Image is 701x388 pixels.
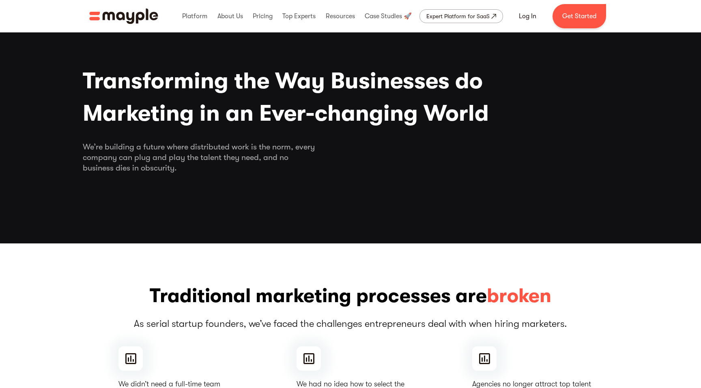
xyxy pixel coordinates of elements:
span: broken [487,283,551,309]
p: As serial startup founders, we’ve faced the challenges entrepreneurs deal with when hiring market... [83,317,618,330]
a: home [89,9,158,24]
div: About Us [215,3,245,29]
h3: Traditional marketing processes are [83,283,618,309]
a: Log In [509,6,546,26]
div: Resources [324,3,357,29]
a: Get Started [553,4,606,28]
span: company can plug and play the talent they need, and no [83,152,618,163]
h1: Transforming the Way Businesses do [83,65,618,130]
span: Marketing in an Ever-changing World [83,97,618,130]
img: Mayple logo [89,9,158,24]
div: Top Experts [280,3,318,29]
a: Expert Platform for SaaS [419,9,503,23]
div: Expert Platform for SaaS [426,11,490,21]
div: Pricing [251,3,275,29]
span: business dies in obscurity. [83,163,618,173]
div: Platform [180,3,209,29]
div: We’re building a future where distributed work is the norm, every [83,142,618,173]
